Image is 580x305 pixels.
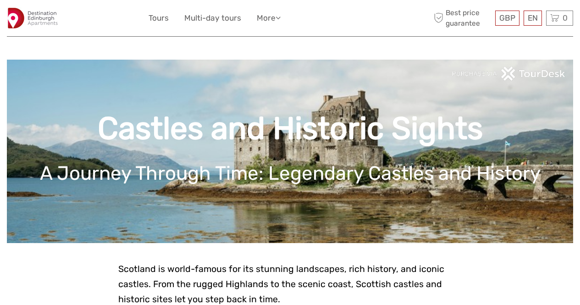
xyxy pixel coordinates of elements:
[118,264,444,305] span: Scotland is world-famous for its stunning landscapes, rich history, and iconic castles. From the ...
[499,13,515,22] span: GBP
[561,13,569,22] span: 0
[21,110,559,147] h1: Castles and Historic Sights
[257,11,281,25] a: More
[149,11,169,25] a: Tours
[184,11,241,25] a: Multi-day tours
[7,7,59,29] img: 2975-d8c356c1-1139-4765-9adb-83c46dbfa04d_logo_small.jpg
[452,67,566,81] img: PurchaseViaTourDeskwhite.png
[524,11,542,26] div: EN
[431,8,493,28] span: Best price guarantee
[21,162,559,185] h1: A Journey Through Time: Legendary Castles and History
